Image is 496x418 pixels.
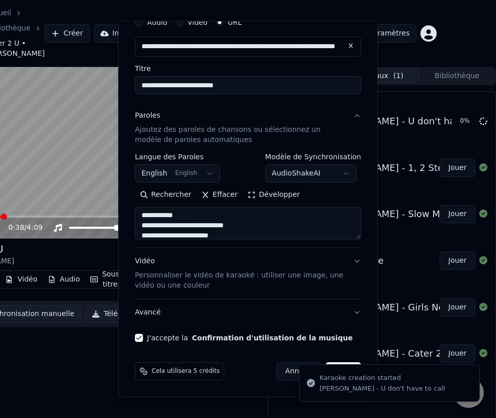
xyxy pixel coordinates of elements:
button: Rechercher [135,187,196,203]
label: Modèle de Synchronisation [265,153,361,160]
span: Cela utilisera 5 crédits [152,367,220,375]
button: ParolesAjoutez des paroles de chansons ou sélectionnez un modèle de paroles automatiques [135,102,361,153]
button: Avancé [135,299,361,326]
p: Ajoutez des paroles de chansons ou sélectionnez un modèle de paroles automatiques [135,125,345,145]
button: VidéoPersonnaliser le vidéo de karaoké : utiliser une image, une vidéo ou une couleur [135,248,361,299]
button: Créer [326,362,361,380]
label: Vidéo [188,19,207,26]
label: Langue des Paroles [135,153,220,160]
button: Annuler [276,362,321,380]
label: J'accepte la [147,334,352,341]
label: Titre [135,65,361,72]
p: Personnaliser le vidéo de karaoké : utiliser une image, une vidéo ou une couleur [135,270,345,291]
button: Développer [242,187,305,203]
button: Effacer [196,187,242,203]
label: Audio [147,19,167,26]
div: ParolesAjoutez des paroles de chansons ou sélectionnez un modèle de paroles automatiques [135,153,361,248]
div: Vidéo [135,256,345,291]
button: J'accepte la [192,334,352,341]
label: URL [228,19,242,26]
div: Paroles [135,111,160,121]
